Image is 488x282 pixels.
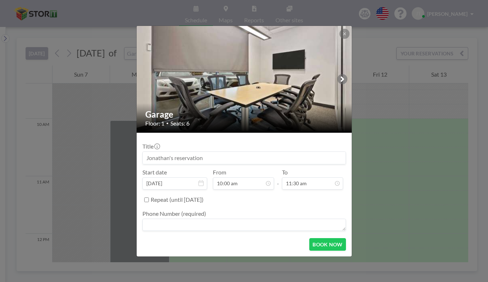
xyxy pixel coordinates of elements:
[142,210,206,217] label: Phone Number (required)
[309,238,346,251] button: BOOK NOW
[166,120,169,126] span: •
[151,196,204,203] label: Repeat (until [DATE])
[143,152,346,164] input: Jonathan's reservation
[137,7,352,151] img: 537.jpg
[282,169,288,176] label: To
[277,171,279,187] span: -
[142,143,159,150] label: Title
[142,169,167,176] label: Start date
[145,120,164,127] span: Floor: 1
[213,169,226,176] label: From
[145,109,344,120] h2: Garage
[170,120,190,127] span: Seats: 6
